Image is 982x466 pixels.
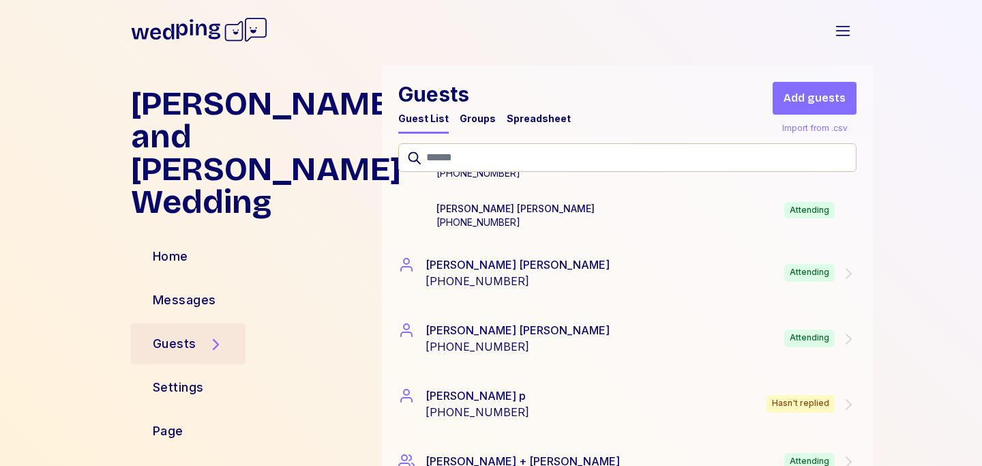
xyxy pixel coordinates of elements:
[426,273,610,289] div: [PHONE_NUMBER]
[426,257,610,273] div: [PERSON_NAME] [PERSON_NAME]
[153,378,204,397] div: Settings
[153,291,216,310] div: Messages
[426,322,610,338] div: [PERSON_NAME] [PERSON_NAME]
[784,330,835,347] div: Attending
[779,120,850,136] div: Import from .csv
[153,247,188,266] div: Home
[773,82,857,115] button: Add guests
[131,87,371,218] h1: [PERSON_NAME] and [PERSON_NAME] Wedding
[426,338,610,355] div: [PHONE_NUMBER]
[767,395,835,413] div: Hasn't replied
[460,112,496,126] div: Groups
[153,334,196,353] div: Guests
[153,422,183,441] div: Page
[784,202,835,218] div: Attending
[436,202,595,216] div: [PERSON_NAME] [PERSON_NAME]
[426,388,529,404] div: [PERSON_NAME] p
[436,216,595,229] div: [PHONE_NUMBER]
[507,112,571,126] div: Spreadsheet
[784,264,835,282] div: Attending
[398,112,449,126] div: Guest List
[784,90,846,106] span: Add guests
[426,404,529,420] div: [PHONE_NUMBER]
[398,82,571,106] h1: Guests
